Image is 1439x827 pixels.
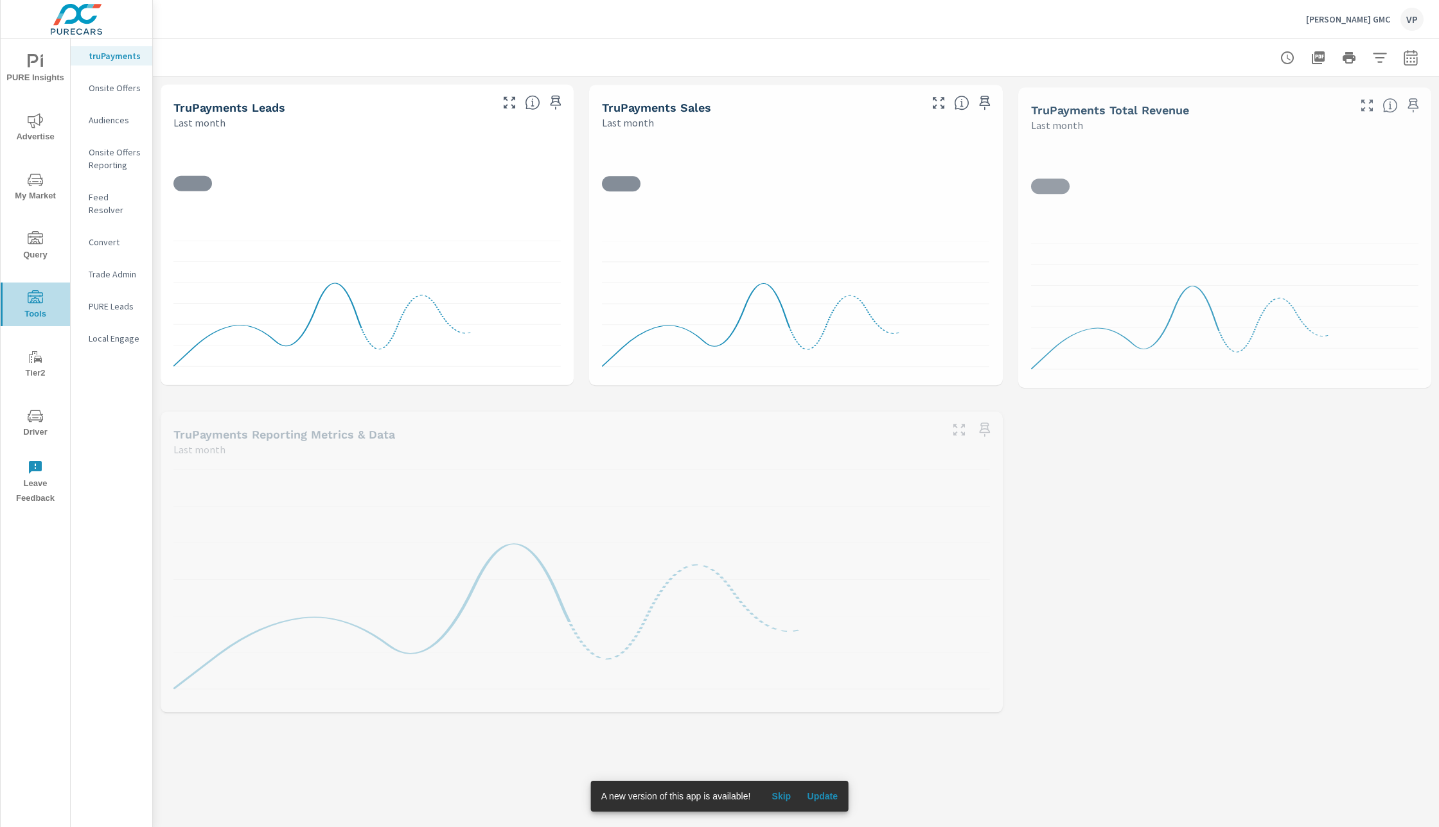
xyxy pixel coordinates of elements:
[4,408,66,440] span: Driver
[1306,13,1390,25] p: [PERSON_NAME] GMC
[4,460,66,506] span: Leave Feedback
[601,791,751,801] span: A new version of this app is available!
[602,101,711,114] h5: truPayments Sales
[1367,45,1393,71] button: Apply Filters
[802,786,843,806] button: Update
[928,92,949,113] button: Make Fullscreen
[173,101,285,114] h5: truPayments Leads
[89,300,142,313] p: PURE Leads
[173,115,225,130] p: Last month
[89,268,142,281] p: Trade Admin
[4,113,66,144] span: Advertise
[89,146,142,171] p: Onsite Offers Reporting
[89,191,142,216] p: Feed Resolver
[499,92,520,113] button: Make Fullscreen
[4,231,66,263] span: Query
[1336,45,1362,71] button: Print Report
[807,790,838,802] span: Update
[1305,45,1331,71] button: "Export Report to PDF"
[89,82,142,94] p: Onsite Offers
[766,790,797,802] span: Skip
[1398,45,1424,71] button: Select Date Range
[975,92,995,113] span: Save this to your personalized report
[1403,95,1424,116] span: Save this to your personalized report
[525,95,540,110] span: The number of truPayments leads.
[71,265,152,284] div: Trade Admin
[1382,98,1398,113] span: Total revenue from sales matched to a truPayments lead. [Source: This data is sourced from the de...
[975,419,995,440] span: Save this to your personalized report
[71,232,152,252] div: Convert
[761,786,802,806] button: Skip
[954,95,969,110] span: Number of sales matched to a truPayments lead. [Source: This data is sourced from the dealer's DM...
[71,187,152,220] div: Feed Resolver
[1031,103,1189,117] h5: truPayments Total Revenue
[4,349,66,381] span: Tier2
[71,297,152,316] div: PURE Leads
[71,110,152,130] div: Audiences
[1357,95,1377,116] button: Make Fullscreen
[89,236,142,248] p: Convert
[1,39,70,511] div: nav menu
[89,332,142,345] p: Local Engage
[602,115,654,130] p: Last month
[4,172,66,204] span: My Market
[89,114,142,126] p: Audiences
[89,49,142,62] p: truPayments
[4,290,66,322] span: Tools
[71,143,152,175] div: Onsite Offers Reporting
[71,78,152,98] div: Onsite Offers
[173,442,225,457] p: Last month
[173,428,395,441] h5: truPayments Reporting Metrics & Data
[71,329,152,348] div: Local Engage
[4,54,66,85] span: PURE Insights
[545,92,566,113] span: Save this to your personalized report
[71,46,152,65] div: truPayments
[1031,118,1083,133] p: Last month
[949,419,969,440] button: Make Fullscreen
[1400,8,1424,31] div: VP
